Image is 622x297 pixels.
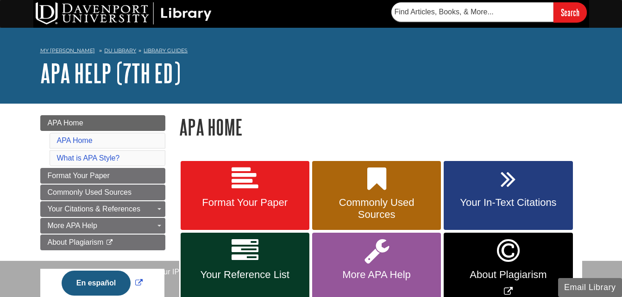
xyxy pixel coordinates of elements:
[40,185,165,200] a: Commonly Used Sources
[40,201,165,217] a: Your Citations & References
[40,47,95,55] a: My [PERSON_NAME]
[48,119,83,127] span: APA Home
[553,2,587,22] input: Search
[57,136,93,144] a: APA Home
[391,2,587,22] form: Searches DU Library's articles, books, and more
[312,161,441,230] a: Commonly Used Sources
[181,161,309,230] a: Format Your Paper
[558,278,622,297] button: Email Library
[451,269,565,281] span: About Plagiarism
[59,279,145,287] a: Link opens in new window
[48,188,132,196] span: Commonly Used Sources
[36,2,212,25] img: DU Library
[144,47,188,54] a: Library Guides
[319,197,434,221] span: Commonly Used Sources
[106,240,113,246] i: This link opens in a new window
[444,161,572,230] a: Your In-Text Citations
[179,115,582,139] h1: APA Home
[188,269,302,281] span: Your Reference List
[319,269,434,281] span: More APA Help
[391,2,553,22] input: Find Articles, Books, & More...
[40,168,165,184] a: Format Your Paper
[40,235,165,250] a: About Plagiarism
[451,197,565,209] span: Your In-Text Citations
[40,218,165,234] a: More APA Help
[104,47,136,54] a: DU Library
[40,115,165,131] a: APA Home
[62,271,131,296] button: En español
[48,238,104,246] span: About Plagiarism
[48,172,110,179] span: Format Your Paper
[40,59,181,87] a: APA Help (7th Ed)
[48,222,97,229] span: More APA Help
[57,154,120,162] a: What is APA Style?
[188,197,302,209] span: Format Your Paper
[40,44,582,59] nav: breadcrumb
[48,205,140,213] span: Your Citations & References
